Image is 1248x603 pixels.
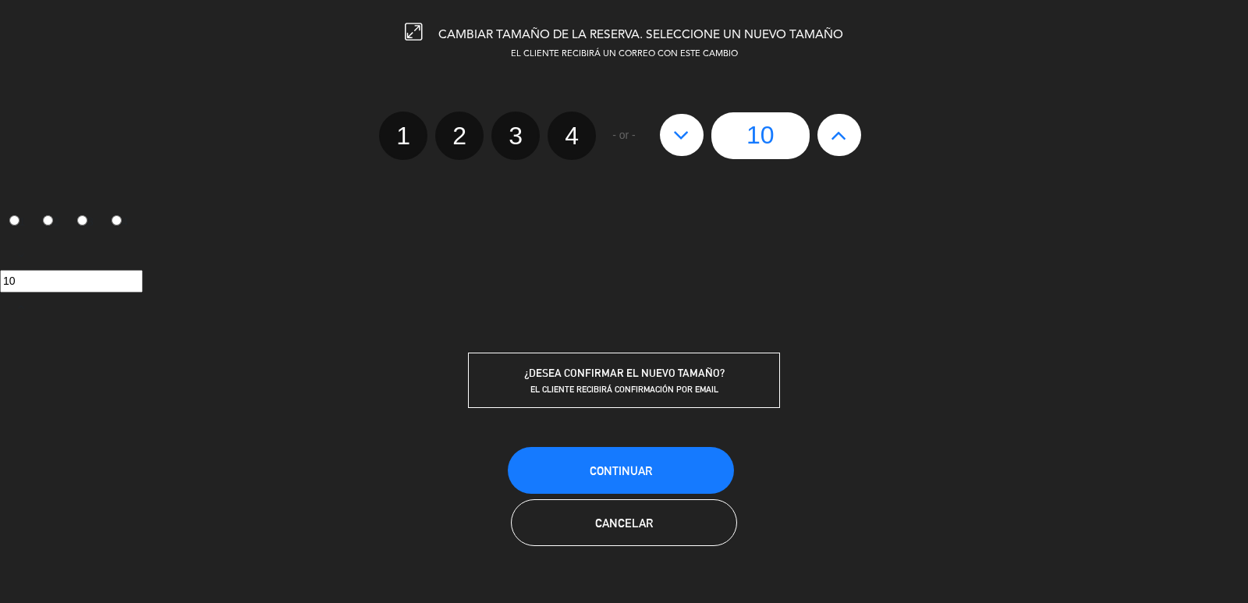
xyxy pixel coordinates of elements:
[438,29,843,41] span: CAMBIAR TAMAÑO DE LA RESERVA. SELECCIONE UN NUEVO TAMAÑO
[9,215,19,225] input: 1
[112,215,122,225] input: 4
[43,215,53,225] input: 2
[524,367,725,379] span: ¿DESEA CONFIRMAR EL NUEVO TAMAÑO?
[548,112,596,160] label: 4
[69,209,103,236] label: 3
[595,516,653,530] span: Cancelar
[435,112,484,160] label: 2
[34,209,69,236] label: 2
[77,215,87,225] input: 3
[379,112,427,160] label: 1
[530,384,718,395] span: EL CLIENTE RECIBIRÁ CONFIRMACIÓN POR EMAIL
[102,209,136,236] label: 4
[508,447,734,494] button: Continuar
[612,126,636,144] span: - or -
[590,464,652,477] span: Continuar
[511,50,738,59] span: EL CLIENTE RECIBIRÁ UN CORREO CON ESTE CAMBIO
[491,112,540,160] label: 3
[511,499,737,546] button: Cancelar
